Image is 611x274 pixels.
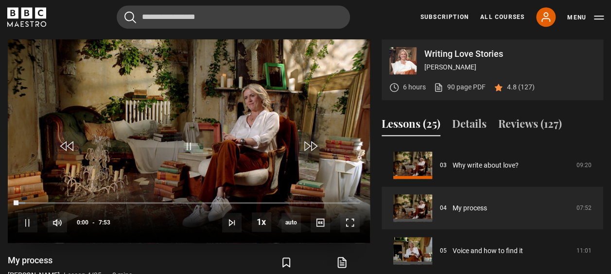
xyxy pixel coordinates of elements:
[8,39,370,243] video-js: Video Player
[507,82,535,92] p: 4.8 (127)
[18,213,37,232] button: Pause
[424,50,595,58] p: Writing Love Stories
[252,212,271,232] button: Playback Rate
[498,116,562,136] button: Reviews (127)
[281,213,301,232] div: Current quality: 1080p
[453,160,519,171] a: Why write about love?
[92,219,95,226] span: -
[222,213,242,232] button: Next Lesson
[453,246,523,256] a: Voice and how to find it
[452,116,487,136] button: Details
[567,13,604,22] button: Toggle navigation
[382,116,440,136] button: Lessons (25)
[124,11,136,23] button: Submit the search query
[480,13,524,21] a: All Courses
[117,5,350,29] input: Search
[434,82,486,92] a: 90 page PDF
[403,82,426,92] p: 6 hours
[99,214,110,231] span: 7:53
[48,213,67,232] button: Mute
[281,213,301,232] span: auto
[420,13,469,21] a: Subscription
[18,202,360,204] div: Progress Bar
[8,255,132,266] h1: My process
[340,213,360,232] button: Fullscreen
[453,203,487,213] a: My process
[311,213,330,232] button: Captions
[424,62,595,72] p: [PERSON_NAME]
[7,7,46,27] svg: BBC Maestro
[77,214,88,231] span: 0:00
